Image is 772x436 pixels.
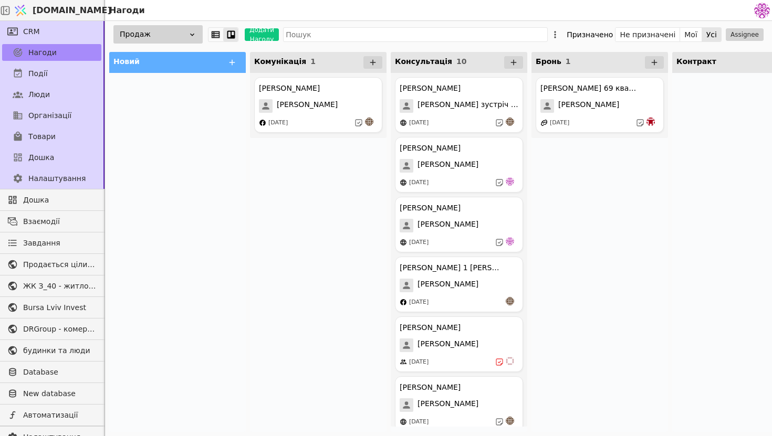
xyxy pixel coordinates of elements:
[409,238,429,247] div: [DATE]
[418,398,478,412] span: [PERSON_NAME]
[254,77,382,133] div: [PERSON_NAME][PERSON_NAME][DATE]an
[395,316,523,372] div: [PERSON_NAME][PERSON_NAME][DATE]vi
[418,338,478,352] span: [PERSON_NAME]
[23,345,96,356] span: будинки та люди
[409,298,429,307] div: [DATE]
[418,99,518,113] span: [PERSON_NAME] зустріч 13.08
[2,364,101,380] a: Database
[113,57,140,66] span: Новий
[646,118,655,126] img: bo
[506,297,514,305] img: an
[23,388,96,399] span: New database
[2,65,101,82] a: Події
[23,410,96,421] span: Автоматизації
[506,357,514,365] img: vi
[33,4,111,17] span: [DOMAIN_NAME]
[506,237,514,246] img: de
[395,197,523,252] div: [PERSON_NAME][PERSON_NAME][DATE]de
[105,4,145,17] h2: Нагоди
[2,107,101,124] a: Організації
[567,27,613,42] div: Призначено
[2,278,101,294] a: ЖК З_40 - житлова та комерційна нерухомість класу Преміум
[2,321,101,337] a: DRGroup - комерційна нерухоомість
[400,203,461,214] div: [PERSON_NAME]
[409,178,429,187] div: [DATE]
[2,299,101,316] a: Bursa Lviv Invest
[615,27,680,42] button: Не призначені
[400,358,407,366] img: people.svg
[28,110,71,121] span: Організації
[540,83,640,94] div: [PERSON_NAME] 69 квартира
[566,57,571,66] span: 1
[680,27,702,42] button: Мої
[28,131,56,142] span: Товари
[2,342,101,359] a: будинки та люди
[2,128,101,145] a: Товари
[395,77,523,133] div: [PERSON_NAME][PERSON_NAME] зустріч 13.08[DATE]an
[395,137,523,193] div: [PERSON_NAME][PERSON_NAME][DATE]de
[23,324,96,335] span: DRGroup - комерційна нерухоомість
[28,68,48,79] span: Події
[23,281,96,292] span: ЖК З_40 - житлова та комерційна нерухомість класу Преміум
[536,57,561,66] span: Бронь
[540,119,548,126] img: affiliate-program.svg
[506,177,514,186] img: de
[259,119,266,126] img: facebook.svg
[2,256,101,273] a: Продається цілий будинок [PERSON_NAME] нерухомість
[418,219,478,232] span: [PERSON_NAME]
[726,28,764,41] button: Assignee
[23,26,40,37] span: CRM
[23,216,96,227] span: Взаємодії
[409,418,429,427] div: [DATE]
[2,170,101,187] a: Налаштування
[400,143,461,154] div: [PERSON_NAME]
[310,57,316,66] span: 1
[550,119,569,127] div: [DATE]
[506,417,514,425] img: an
[400,322,461,333] div: [PERSON_NAME]
[400,239,407,246] img: online-store.svg
[28,173,86,184] span: Налаштування
[23,259,96,270] span: Продається цілий будинок [PERSON_NAME] нерухомість
[23,367,96,378] span: Database
[238,28,279,41] a: Додати Нагоду
[23,195,96,206] span: Дошка
[2,149,101,166] a: Дошка
[365,118,373,126] img: an
[395,57,452,66] span: Консультація
[2,86,101,103] a: Люди
[2,235,101,251] a: Завдання
[676,57,716,66] span: Контракт
[400,418,407,426] img: online-store.svg
[409,119,429,127] div: [DATE]
[409,358,429,367] div: [DATE]
[754,3,770,18] img: 137b5da8a4f5046b86490006a8dec47a
[2,213,101,230] a: Взаємодії
[2,44,101,61] a: Нагоди
[23,238,60,249] span: Завдання
[245,28,279,41] button: Додати Нагоду
[2,407,101,423] a: Автоматизації
[254,57,306,66] span: Комунікація
[558,99,619,113] span: [PERSON_NAME]
[395,257,523,312] div: [PERSON_NAME] 1 [PERSON_NAME][PERSON_NAME][DATE]an
[13,1,28,20] img: Logo
[418,159,478,173] span: [PERSON_NAME]
[23,302,96,313] span: Bursa Lviv Invest
[400,382,461,393] div: [PERSON_NAME]
[400,179,407,186] img: online-store.svg
[456,57,466,66] span: 10
[2,23,101,40] a: CRM
[702,27,721,42] button: Усі
[506,118,514,126] img: an
[418,279,478,292] span: [PERSON_NAME]
[400,299,407,306] img: facebook.svg
[400,262,499,273] div: [PERSON_NAME] 1 [PERSON_NAME]
[400,83,461,94] div: [PERSON_NAME]
[259,83,320,94] div: [PERSON_NAME]
[11,1,105,20] a: [DOMAIN_NAME]
[283,27,548,42] input: Пошук
[113,25,203,44] div: Продаж
[2,385,101,402] a: New database
[395,376,523,432] div: [PERSON_NAME][PERSON_NAME][DATE]an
